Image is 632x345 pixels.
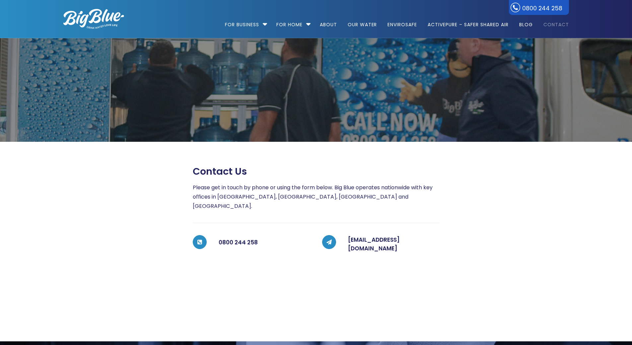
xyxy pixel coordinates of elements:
[193,166,247,177] span: Contact us
[63,9,124,29] img: logo
[193,183,440,211] p: Please get in touch by phone or using the form below. Big Blue operates nationwide with key offic...
[348,236,400,252] a: [EMAIL_ADDRESS][DOMAIN_NAME]
[193,265,440,315] iframe: Web Forms
[219,236,310,249] h5: 0800 244 258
